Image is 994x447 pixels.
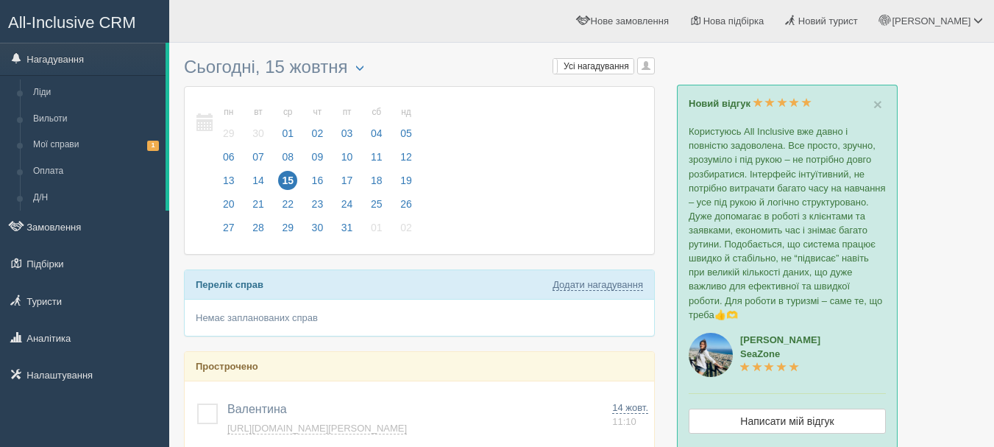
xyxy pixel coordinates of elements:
a: [PERSON_NAME]SeaZone [740,334,820,373]
a: 15 [274,172,302,196]
span: 04 [367,124,386,143]
a: 13 [215,172,243,196]
span: 03 [338,124,357,143]
span: 08 [278,147,297,166]
a: 22 [274,196,302,219]
span: 29 [219,124,238,143]
a: 07 [244,149,272,172]
a: 29 [274,219,302,243]
span: 30 [308,218,327,237]
a: 19 [392,172,416,196]
a: 10 [333,149,361,172]
small: нд [397,106,416,119]
a: 06 [215,149,243,172]
span: 27 [219,218,238,237]
a: 20 [215,196,243,219]
button: Close [873,96,882,112]
a: 18 [363,172,391,196]
span: 02 [308,124,327,143]
span: 29 [278,218,297,237]
span: 06 [219,147,238,166]
a: [URL][DOMAIN_NAME][PERSON_NAME] [227,423,407,434]
a: 09 [304,149,332,172]
span: 14 жовт. [612,402,648,414]
small: ср [278,106,297,119]
p: Користуюсь All Inclusive вже давно і повністю задоволена. Все просто, зручно, зрозуміло і під рук... [689,124,886,322]
small: сб [367,106,386,119]
a: 21 [244,196,272,219]
span: 22 [278,194,297,214]
a: 14 жовт. 11:10 [612,401,648,429]
span: 25 [367,194,386,214]
span: 12 [397,147,416,166]
a: All-Inclusive CRM [1,1,168,41]
a: сб 04 [363,98,391,149]
a: Ліди [26,80,166,106]
a: ср 01 [274,98,302,149]
a: 24 [333,196,361,219]
span: 01 [367,218,386,237]
a: нд 05 [392,98,416,149]
span: 10 [338,147,357,166]
span: 01 [278,124,297,143]
a: 12 [392,149,416,172]
a: 28 [244,219,272,243]
span: Нове замовлення [591,15,669,27]
span: 20 [219,194,238,214]
span: Новий турист [798,15,858,27]
a: 30 [304,219,332,243]
a: Написати мій відгук [689,409,886,434]
span: 21 [249,194,268,214]
span: 26 [397,194,416,214]
span: 17 [338,171,357,190]
span: 30 [249,124,268,143]
a: 17 [333,172,361,196]
span: 15 [278,171,297,190]
span: × [873,96,882,113]
span: 09 [308,147,327,166]
span: 1 [147,141,159,150]
a: Оплата [26,158,166,185]
span: Нова підбірка [703,15,764,27]
span: 28 [249,218,268,237]
b: Перелік справ [196,279,263,290]
span: 11:10 [612,416,636,427]
span: 13 [219,171,238,190]
span: 23 [308,194,327,214]
a: чт 02 [304,98,332,149]
span: 18 [367,171,386,190]
a: 08 [274,149,302,172]
a: Д/Н [26,185,166,211]
span: 24 [338,194,357,214]
span: 19 [397,171,416,190]
a: 01 [363,219,391,243]
a: 25 [363,196,391,219]
span: All-Inclusive CRM [8,13,136,32]
span: 05 [397,124,416,143]
a: пт 03 [333,98,361,149]
a: вт 30 [244,98,272,149]
h3: Сьогодні, 15 жовтня [184,57,655,79]
small: чт [308,106,327,119]
span: 14 [249,171,268,190]
small: вт [249,106,268,119]
small: пт [338,106,357,119]
span: Валентина [227,403,287,415]
a: пн 29 [215,98,243,149]
a: 02 [392,219,416,243]
a: 31 [333,219,361,243]
span: 07 [249,147,268,166]
a: 14 [244,172,272,196]
img: aicrm_6724.jpg [689,333,733,377]
a: 16 [304,172,332,196]
span: 16 [308,171,327,190]
span: Усі нагадування [564,61,629,71]
span: [PERSON_NAME] [892,15,970,27]
a: Додати нагадування [553,279,643,291]
a: Мої справи1 [26,132,166,158]
span: 11 [367,147,386,166]
a: Новий відгук [689,98,812,109]
span: 02 [397,218,416,237]
small: пн [219,106,238,119]
a: 23 [304,196,332,219]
